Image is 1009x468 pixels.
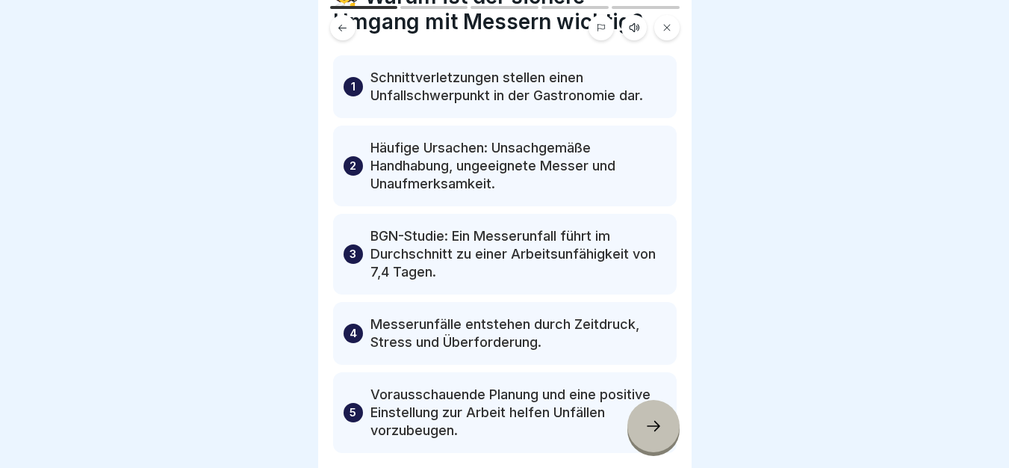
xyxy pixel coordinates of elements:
[370,69,666,105] p: Schnittverletzungen stellen einen Unfallschwerpunkt in der Gastronomie dar.
[350,404,356,422] p: 5
[370,227,666,281] p: BGN-Studie: Ein Messerunfall führt im Durchschnitt zu einer Arbeitsunfähigkeit von 7,4 Tagen.
[350,245,356,263] p: 3
[350,324,357,342] p: 4
[370,139,666,193] p: Häufige Ursachen: Unsachgemäße Handhabung, ungeeignete Messer und Unaufmerksamkeit.
[370,386,666,440] p: Vorausschauende Planung und eine positive Einstellung zur Arbeit helfen Unfällen vorzubeugen.
[350,157,356,175] p: 2
[351,78,356,96] p: 1
[370,315,666,351] p: Messerunfälle entstehen durch Zeitdruck, Stress und Überforderung.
